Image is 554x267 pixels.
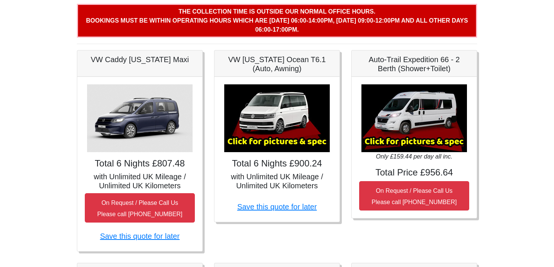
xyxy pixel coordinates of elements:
[359,55,469,73] h5: Auto-Trail Expedition 66 - 2 Berth (Shower+Toilet)
[85,172,195,190] h5: with Unlimited UK Mileage / Unlimited UK Kilometers
[222,158,332,169] h4: Total 6 Nights £900.24
[97,200,182,217] small: On Request / Please Call Us Please call [PHONE_NUMBER]
[359,167,469,178] h4: Total Price £956.64
[359,181,469,211] button: On Request / Please Call UsPlease call [PHONE_NUMBER]
[237,203,317,211] a: Save this quote for later
[86,8,468,33] b: The collection time is outside our normal office hours. Bookings must be within operating hours w...
[87,84,193,152] img: VW Caddy California Maxi
[100,232,179,240] a: Save this quote for later
[361,84,467,152] img: Auto-Trail Expedition 66 - 2 Berth (Shower+Toilet)
[85,158,195,169] h4: Total 6 Nights £807.48
[376,153,453,160] i: Only £159.44 per day all inc.
[222,172,332,190] h5: with Unlimited UK Mileage / Unlimited UK Kilometers
[222,55,332,73] h5: VW [US_STATE] Ocean T6.1 (Auto, Awning)
[85,193,195,223] button: On Request / Please Call UsPlease call [PHONE_NUMBER]
[224,84,330,152] img: VW California Ocean T6.1 (Auto, Awning)
[85,55,195,64] h5: VW Caddy [US_STATE] Maxi
[372,188,457,205] small: On Request / Please Call Us Please call [PHONE_NUMBER]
